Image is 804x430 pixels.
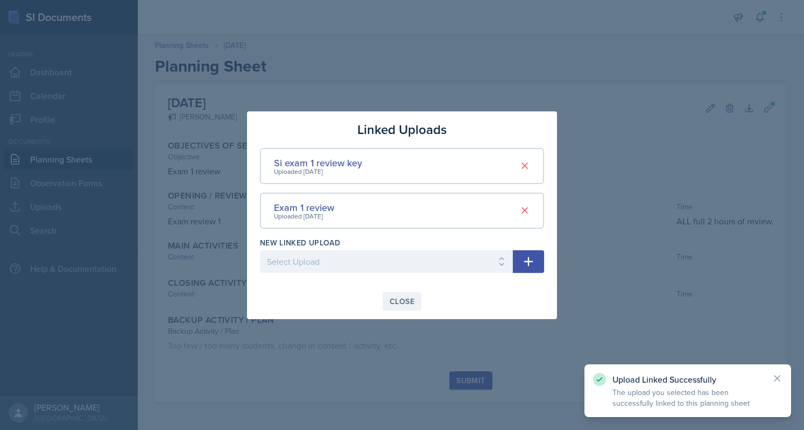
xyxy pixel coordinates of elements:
[612,374,763,385] p: Upload Linked Successfully
[357,120,447,139] h3: Linked Uploads
[274,167,362,177] div: Uploaded [DATE]
[274,156,362,170] div: Si exam 1 review key
[383,292,421,311] button: Close
[274,212,334,221] div: Uploaded [DATE]
[274,200,334,215] div: Exam 1 review
[612,387,763,408] p: The upload you selected has been successfully linked to this planning sheet
[390,297,414,306] div: Close
[260,237,340,248] label: New Linked Upload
